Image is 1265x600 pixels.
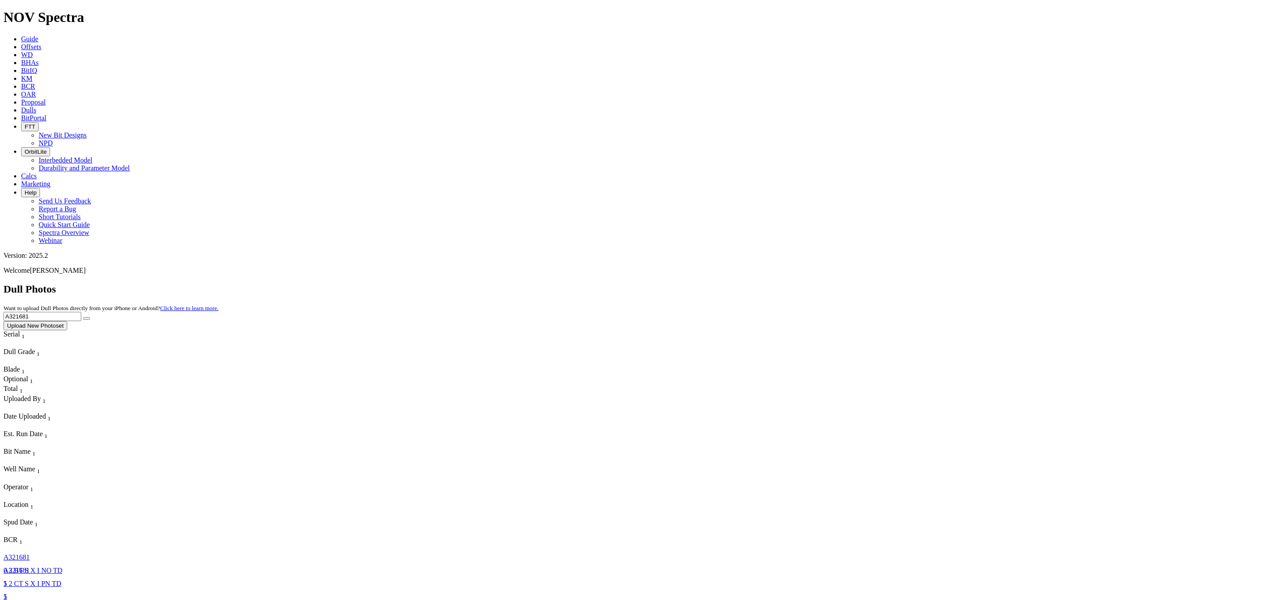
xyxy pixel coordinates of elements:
button: Upload New Photoset [4,321,67,330]
span: BitIQ [21,67,37,74]
div: Column Menu [4,510,171,518]
button: Help [21,188,40,197]
span: Sort None [19,536,22,543]
a: OAR [21,90,36,98]
a: New Bit Designs [39,131,87,139]
div: Sort None [4,518,56,536]
span: FTT [25,123,35,130]
div: BCR Sort None [4,536,39,546]
a: BCR [21,83,35,90]
span: Sort None [30,375,33,383]
span: OrbitLite [25,148,47,155]
div: A321681 [4,567,41,575]
span: Sort None [37,348,40,355]
span: Location [4,501,29,508]
div: Sort None [4,365,34,375]
a: Marketing [21,180,51,188]
span: [PERSON_NAME] [30,267,86,274]
small: Want to upload Dull Photos directly from your iPhone or Android? [4,305,218,311]
div: Column Menu [4,457,171,465]
span: Sort None [43,395,46,402]
div: Version: 2025.2 [4,252,1261,260]
span: Est. Run Date [4,430,43,437]
div: Sort None [4,483,171,501]
span: Sort None [30,483,33,491]
sub: 1 [44,433,47,439]
p: Welcome [4,267,1261,275]
span: Sort None [44,430,47,437]
span: Sort None [30,501,33,508]
div: Uploaded By Sort None [4,395,171,405]
a: Quick Start Guide [39,221,90,228]
div: 1 2 CT S X I PN TD [4,580,65,588]
h2: Dull Photos [4,283,1261,295]
div: Column Menu [4,405,171,412]
span: Sort None [22,365,25,373]
a: WD [21,51,33,58]
div: Spud Date Sort None [4,518,56,528]
span: Bit Name [4,448,31,455]
div: Optional Sort None [4,375,34,385]
span: Operator [4,483,29,491]
div: 0 2 BT S X I NO TD [4,567,65,575]
div: Column Menu [4,440,65,448]
sub: 1 [22,368,25,375]
a: Short Tutorials [39,213,81,220]
a: Report a Bug [39,205,76,213]
div: Column Menu [4,422,69,430]
div: Sort None [4,348,65,365]
span: Optional [4,375,28,383]
div: Sort None [4,501,171,518]
a: Proposal [21,98,46,106]
sub: 1 [30,378,33,384]
a: Click here to learn more. [160,305,219,311]
a: Webinar [39,237,62,244]
a: Calcs [21,172,37,180]
span: Spud Date [4,518,33,526]
sub: 1 [47,415,51,422]
div: Column Menu [4,340,41,348]
span: Date Uploaded [4,412,46,420]
div: Sort None [4,395,171,412]
div: Est. Run Date Sort None [4,430,65,440]
div: Blade Sort None [4,365,34,375]
a: BitPortal [21,114,47,122]
div: Column Menu [4,358,65,365]
a: Guide [21,35,38,43]
span: Sort None [20,385,23,392]
a: Interbedded Model [39,156,92,164]
div: Dull Grade Sort None [4,348,65,358]
span: Uploaded By [4,395,41,402]
div: Sort None [4,412,69,430]
a: Dulls [21,106,36,114]
sub: 1 [37,468,40,475]
span: BCR [4,536,18,543]
button: OrbitLite [21,147,50,156]
a: KM [21,75,33,82]
span: Total [4,385,18,392]
div: Bit Name Sort None [4,448,171,457]
sub: 1 [20,388,23,394]
a: BHAs [21,59,39,66]
h1: NOV Spectra [4,9,1261,25]
sub: 1 [43,398,46,404]
span: Offsets [21,43,41,51]
a: Durability and Parameter Model [39,164,130,172]
div: Date Uploaded Sort None [4,412,69,422]
div: Column Menu [4,528,56,536]
sub: 1 [30,486,33,492]
sub: 1 [19,539,22,545]
button: FTT [21,122,39,131]
span: Sort None [37,465,40,473]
